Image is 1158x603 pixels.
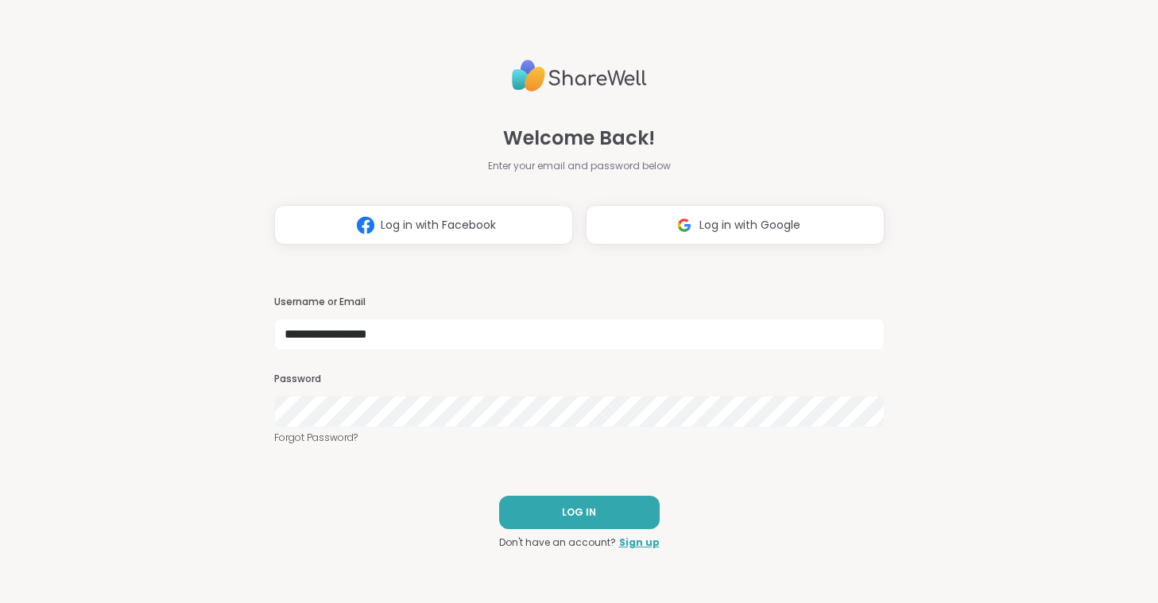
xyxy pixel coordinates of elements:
h3: Password [274,373,885,386]
h3: Username or Email [274,296,885,309]
span: Enter your email and password below [488,159,671,173]
span: Welcome Back! [503,124,655,153]
span: Log in with Google [699,217,800,234]
button: LOG IN [499,496,660,529]
img: ShareWell Logo [512,53,647,99]
img: ShareWell Logomark [350,211,381,240]
button: Log in with Google [586,205,885,245]
a: Sign up [619,535,660,550]
a: Forgot Password? [274,431,885,445]
span: Don't have an account? [499,535,616,550]
span: Log in with Facebook [381,217,496,234]
button: Log in with Facebook [274,205,573,245]
span: LOG IN [562,505,596,520]
img: ShareWell Logomark [669,211,699,240]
